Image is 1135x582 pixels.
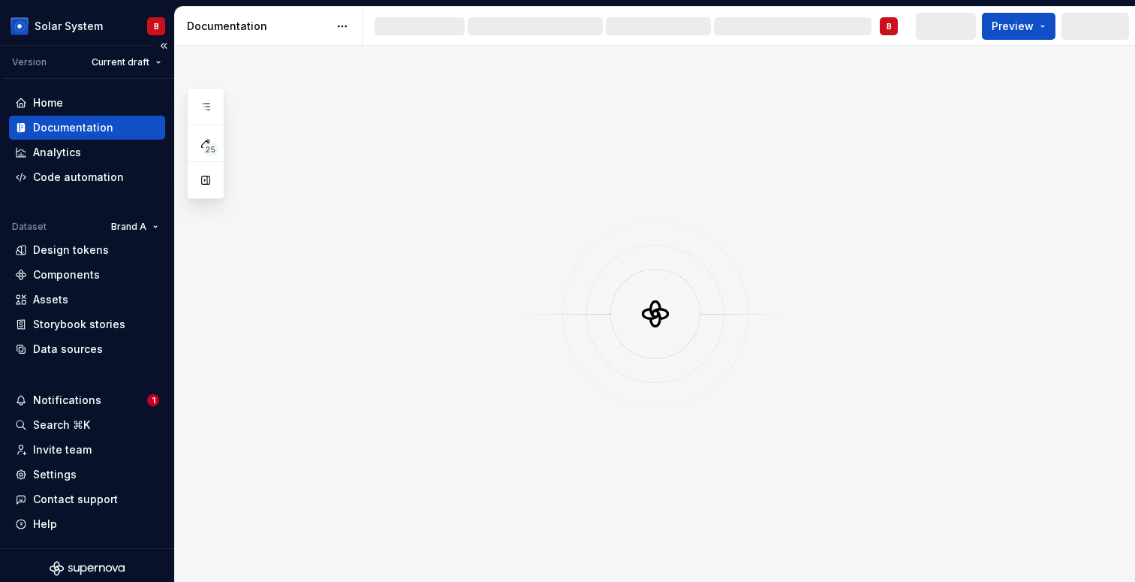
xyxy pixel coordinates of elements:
a: Design tokens [9,238,165,262]
button: Solar SystemB [3,10,171,42]
a: Components [9,263,165,287]
a: Home [9,91,165,115]
button: Contact support [9,487,165,511]
div: Storybook stories [33,317,125,332]
button: Current draft [85,52,168,73]
div: Version [12,56,47,68]
button: Brand A [104,216,165,237]
div: Search ⌘K [33,418,90,433]
a: Analytics [9,140,165,164]
a: Settings [9,463,165,487]
div: Code automation [33,170,124,185]
span: 1 [147,394,159,406]
div: Notifications [33,393,101,408]
div: Solar System [35,19,103,34]
svg: Supernova Logo [50,561,125,576]
a: Documentation [9,116,165,140]
span: 25 [203,143,218,155]
div: Help [33,517,57,532]
button: Help [9,512,165,536]
div: B [887,20,892,32]
div: Analytics [33,145,81,160]
a: Storybook stories [9,312,165,336]
div: Dataset [12,221,47,233]
button: Preview [982,13,1055,40]
button: Search ⌘K [9,413,165,437]
button: Collapse sidebar [153,35,174,56]
span: Preview [992,19,1034,34]
div: Assets [33,292,68,307]
img: 049812b6-2877-400d-9dc9-987621144c16.png [11,17,29,35]
div: Invite team [33,442,92,457]
span: Current draft [92,56,149,68]
div: B [154,20,159,32]
div: Design tokens [33,243,109,258]
div: Documentation [187,19,329,34]
a: Data sources [9,337,165,361]
a: Code automation [9,165,165,189]
div: Settings [33,467,77,482]
a: Assets [9,288,165,312]
div: Components [33,267,100,282]
a: Invite team [9,438,165,462]
span: Brand A [111,221,146,233]
div: Home [33,95,63,110]
button: Notifications1 [9,388,165,412]
div: Contact support [33,492,118,507]
div: Data sources [33,342,103,357]
div: Documentation [33,120,113,135]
